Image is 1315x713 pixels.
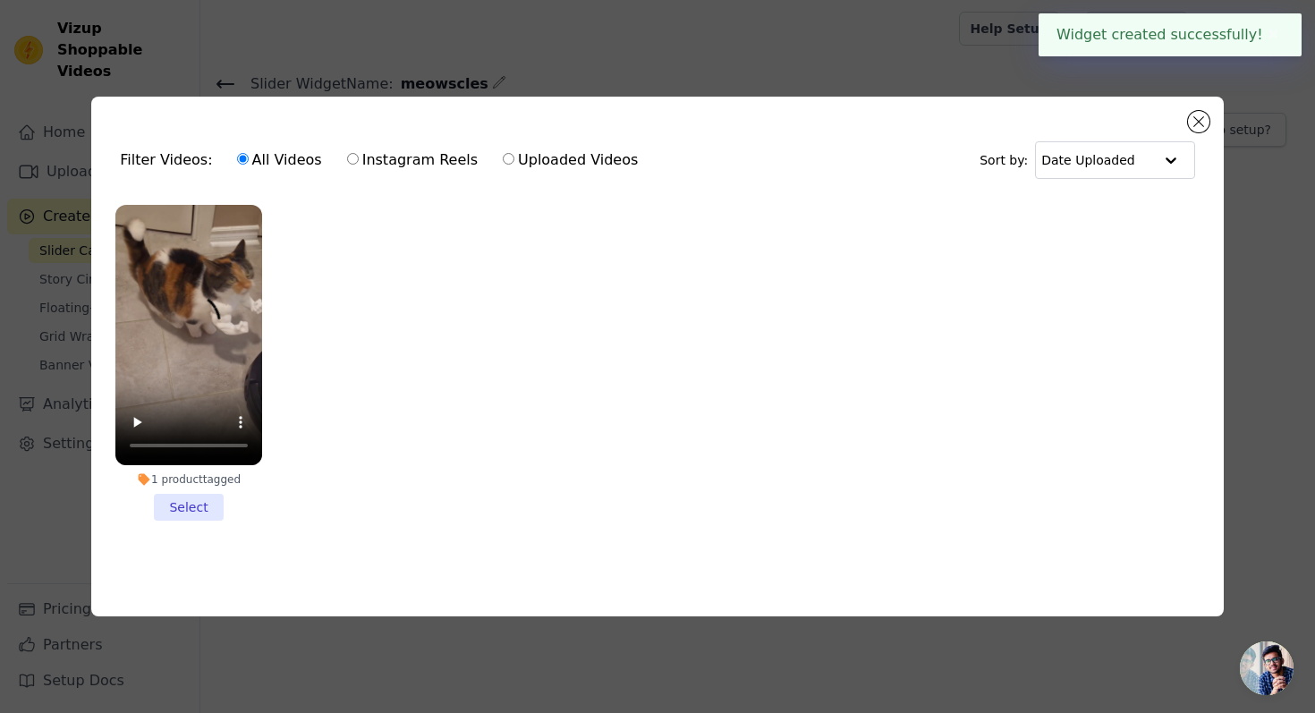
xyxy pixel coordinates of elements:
[115,472,262,487] div: 1 product tagged
[980,141,1195,179] div: Sort by:
[120,140,648,181] div: Filter Videos:
[1188,111,1209,132] button: Close modal
[1263,24,1284,46] button: Close
[502,149,639,172] label: Uploaded Videos
[1039,13,1302,56] div: Widget created successfully!
[236,149,323,172] label: All Videos
[1240,641,1294,695] div: Open chat
[346,149,479,172] label: Instagram Reels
